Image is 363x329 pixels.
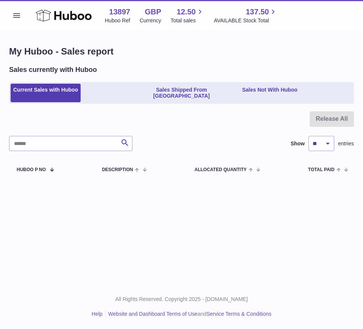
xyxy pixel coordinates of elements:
[106,310,271,318] li: and
[6,296,357,303] p: All Rights Reserved. Copyright 2025 - [DOMAIN_NAME]
[102,167,133,172] span: Description
[240,84,300,103] a: Sales Not With Huboo
[108,311,198,317] a: Website and Dashboard Terms of Use
[246,7,269,17] span: 137.50
[308,167,335,172] span: Total paid
[17,167,46,172] span: Huboo P no
[291,140,305,147] label: Show
[125,84,238,103] a: Sales Shipped From [GEOGRAPHIC_DATA]
[177,7,196,17] span: 12.50
[206,311,271,317] a: Service Terms & Conditions
[338,140,354,147] span: entries
[195,167,247,172] span: ALLOCATED Quantity
[214,7,278,24] a: 137.50 AVAILABLE Stock Total
[140,17,161,24] div: Currency
[105,17,130,24] div: Huboo Ref
[92,311,103,317] a: Help
[11,84,81,103] a: Current Sales with Huboo
[171,17,204,24] span: Total sales
[171,7,204,24] a: 12.50 Total sales
[214,17,278,24] span: AVAILABLE Stock Total
[9,65,97,74] h2: Sales currently with Huboo
[109,7,130,17] strong: 13897
[145,7,161,17] strong: GBP
[9,45,354,58] h1: My Huboo - Sales report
